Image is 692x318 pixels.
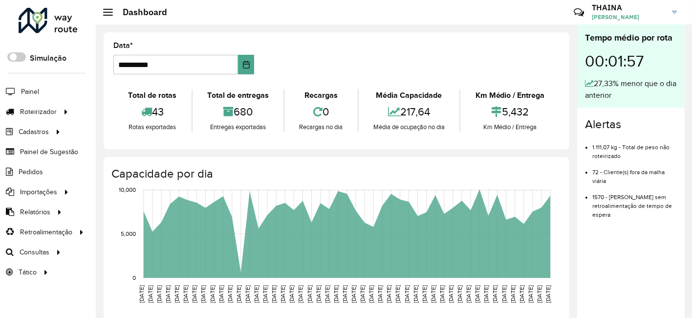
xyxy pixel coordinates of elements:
span: Painel de Sugestão [20,147,78,157]
h3: THAINA [592,3,665,12]
span: Retroalimentação [20,227,72,237]
text: [DATE] [191,285,197,303]
text: [DATE] [474,285,480,303]
text: [DATE] [306,285,313,303]
span: [PERSON_NAME] [592,13,665,22]
text: [DATE] [227,285,233,303]
li: 72 - Cliente(s) fora da malha viária [592,160,677,185]
text: [DATE] [236,285,242,303]
text: [DATE] [173,285,180,303]
span: Cadastros [19,127,49,137]
text: [DATE] [519,285,525,303]
text: [DATE] [421,285,428,303]
span: Painel [21,87,39,97]
text: [DATE] [536,285,542,303]
text: [DATE] [218,285,224,303]
div: Rotas exportadas [116,122,189,132]
text: [DATE] [412,285,419,303]
text: [DATE] [359,285,366,303]
span: Importações [20,187,57,197]
li: 1570 - [PERSON_NAME] sem retroalimentação de tempo de espera [592,185,677,219]
text: [DATE] [342,285,348,303]
div: Recargas [287,90,355,101]
text: [DATE] [165,285,171,303]
div: 43 [116,101,189,122]
text: [DATE] [465,285,472,303]
text: [DATE] [253,285,259,303]
span: Relatórios [20,207,50,217]
label: Simulação [30,52,66,64]
label: Data [113,40,133,51]
div: Km Médio / Entrega [463,90,557,101]
div: Entregas exportadas [195,122,281,132]
text: [DATE] [439,285,445,303]
div: Tempo médio por rota [585,31,677,45]
div: 0 [287,101,355,122]
text: [DATE] [430,285,436,303]
text: [DATE] [280,285,286,303]
text: [DATE] [404,285,410,303]
text: [DATE] [182,285,189,303]
text: [DATE] [333,285,339,303]
div: Km Médio / Entrega [463,122,557,132]
button: Choose Date [238,55,254,74]
text: [DATE] [483,285,490,303]
div: Média de ocupação no dia [361,122,457,132]
text: 5,000 [121,230,136,237]
div: Total de rotas [116,90,189,101]
text: [DATE] [448,285,454,303]
span: Roteirizador [20,107,57,117]
text: [DATE] [456,285,463,303]
text: [DATE] [288,285,295,303]
text: [DATE] [147,285,153,303]
div: 27,33% menor que o dia anterior [585,78,677,101]
span: Tático [19,267,37,277]
li: 1.111,07 kg - Total de peso não roteirizado [592,136,677,160]
text: [DATE] [315,285,322,303]
span: Pedidos [19,167,43,177]
text: 10,000 [119,187,136,193]
text: [DATE] [510,285,516,303]
text: [DATE] [527,285,534,303]
text: [DATE] [138,285,145,303]
text: [DATE] [324,285,330,303]
text: [DATE] [200,285,206,303]
div: 217,64 [361,101,457,122]
div: 00:01:57 [585,45,677,78]
div: Média Capacidade [361,90,457,101]
div: 680 [195,101,281,122]
h4: Capacidade por dia [111,167,560,181]
a: Contato Rápido [568,2,589,23]
text: [DATE] [545,285,551,303]
h2: Dashboard [113,7,167,18]
text: [DATE] [298,285,304,303]
text: [DATE] [209,285,216,303]
text: [DATE] [156,285,162,303]
text: [DATE] [377,285,383,303]
div: Total de entregas [195,90,281,101]
text: [DATE] [501,285,507,303]
text: 0 [132,274,136,281]
h4: Alertas [585,117,677,132]
text: [DATE] [368,285,374,303]
text: [DATE] [395,285,401,303]
text: [DATE] [492,285,498,303]
text: [DATE] [350,285,357,303]
div: Recargas no dia [287,122,355,132]
div: 5,432 [463,101,557,122]
text: [DATE] [271,285,277,303]
text: [DATE] [262,285,268,303]
text: [DATE] [386,285,392,303]
span: Consultas [20,247,49,257]
text: [DATE] [244,285,251,303]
